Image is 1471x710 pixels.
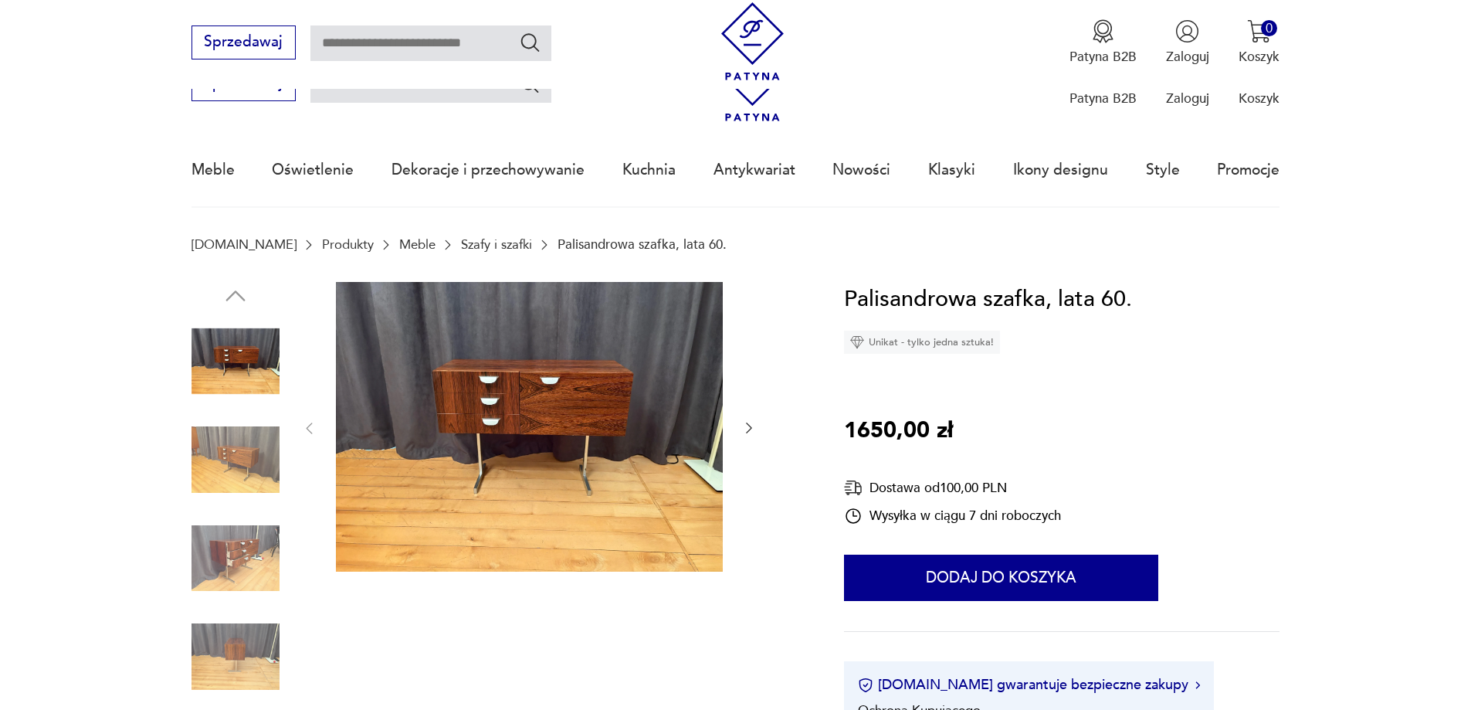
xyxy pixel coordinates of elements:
button: Sprzedawaj [192,25,296,59]
a: Oświetlenie [272,134,354,206]
img: Ikona koszyka [1247,19,1271,43]
button: Patyna B2B [1069,19,1137,66]
p: Koszyk [1239,90,1279,107]
img: Zdjęcie produktu Palisandrowa szafka, lata 60. [336,282,723,572]
img: Zdjęcie produktu Palisandrowa szafka, lata 60. [192,515,280,603]
a: Dekoracje i przechowywanie [391,134,585,206]
img: Ikonka użytkownika [1175,19,1199,43]
a: Antykwariat [713,134,795,206]
img: Zdjęcie produktu Palisandrowa szafka, lata 60. [192,613,280,701]
button: Dodaj do koszyka [844,555,1158,601]
img: Patyna - sklep z meblami i dekoracjami vintage [713,2,791,80]
a: Klasyki [928,134,975,206]
p: Koszyk [1239,48,1279,66]
img: Ikona strzałki w prawo [1195,681,1200,689]
img: Ikona medalu [1091,19,1115,43]
a: Sprzedawaj [192,79,296,91]
p: Zaloguj [1166,48,1209,66]
a: [DOMAIN_NAME] [192,237,297,252]
a: Style [1146,134,1180,206]
a: Ikona medaluPatyna B2B [1069,19,1137,66]
p: Palisandrowa szafka, lata 60. [558,237,727,252]
button: 0Koszyk [1239,19,1279,66]
a: Promocje [1217,134,1279,206]
a: Nowości [832,134,890,206]
button: Zaloguj [1166,19,1209,66]
p: Patyna B2B [1069,90,1137,107]
img: Ikona diamentu [850,335,864,349]
div: 0 [1261,20,1277,36]
p: Zaloguj [1166,90,1209,107]
a: Meble [399,237,436,252]
img: Zdjęcie produktu Palisandrowa szafka, lata 60. [192,318,280,406]
a: Kuchnia [622,134,676,206]
a: Szafy i szafki [461,237,532,252]
div: Unikat - tylko jedna sztuka! [844,331,1000,354]
img: Zdjęcie produktu Palisandrowa szafka, lata 60. [192,416,280,504]
img: Ikona certyfikatu [858,678,873,693]
img: Ikona dostawy [844,478,863,498]
div: Dostawa od 100,00 PLN [844,478,1061,498]
a: Sprzedawaj [192,37,296,49]
button: [DOMAIN_NAME] gwarantuje bezpieczne zakupy [858,675,1200,695]
button: Szukaj [519,73,541,95]
button: Szukaj [519,31,541,53]
div: Wysyłka w ciągu 7 dni roboczych [844,507,1061,525]
a: Meble [192,134,235,206]
a: Ikony designu [1013,134,1108,206]
a: Produkty [322,237,374,252]
h1: Palisandrowa szafka, lata 60. [844,282,1132,318]
p: 1650,00 zł [844,413,953,449]
p: Patyna B2B [1069,48,1137,66]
